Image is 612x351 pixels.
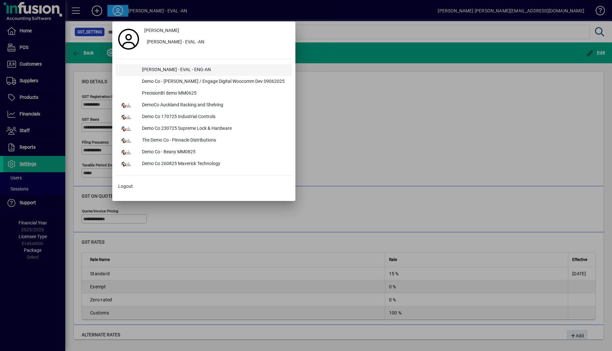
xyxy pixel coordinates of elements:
button: [PERSON_NAME] - EVAL - ENG-AN [116,64,292,76]
button: PrecisionBI demo MM0625 [116,88,292,99]
button: Demo Co - Beany MM0825 [116,146,292,158]
div: Domain: [DOMAIN_NAME] [17,17,72,22]
button: [PERSON_NAME] - EVAL -AN [142,37,292,48]
button: Demo Co - [PERSON_NAME] / Engage Digital Woocomm Dev 09062025 [116,76,292,88]
div: [PERSON_NAME] - EVAL - ENG-AN [137,64,292,76]
div: Demo Co - Beany MM0825 [137,146,292,158]
a: [PERSON_NAME] [142,25,292,37]
img: logo_orange.svg [10,10,16,16]
div: Demo Co 230725 Supreme Lock & Hardware [137,123,292,135]
button: DemoCo Auckland Racking and Shelving [116,99,292,111]
img: tab_keywords_by_traffic_grey.svg [65,38,70,43]
div: Demo Co - [PERSON_NAME] / Engage Digital Woocomm Dev 09062025 [137,76,292,88]
span: Logout [118,183,133,190]
div: PrecisionBI demo MM0625 [137,88,292,99]
button: Demo Co 170725 Industrial Controls [116,111,292,123]
div: Domain Overview [25,38,58,43]
div: The Demo Co - Pinnacle Distributions [137,135,292,146]
div: Keywords by Traffic [72,38,110,43]
button: Logout [116,181,292,192]
div: DemoCo Auckland Racking and Shelving [137,99,292,111]
img: tab_domain_overview_orange.svg [18,38,23,43]
img: website_grey.svg [10,17,16,22]
div: v 4.0.25 [18,10,32,16]
button: The Demo Co - Pinnacle Distributions [116,135,292,146]
a: Profile [116,33,142,45]
div: Demo Co 260825 Maverick Technology [137,158,292,170]
span: [PERSON_NAME] [144,27,179,34]
div: Demo Co 170725 Industrial Controls [137,111,292,123]
button: Demo Co 230725 Supreme Lock & Hardware [116,123,292,135]
button: Demo Co 260825 Maverick Technology [116,158,292,170]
